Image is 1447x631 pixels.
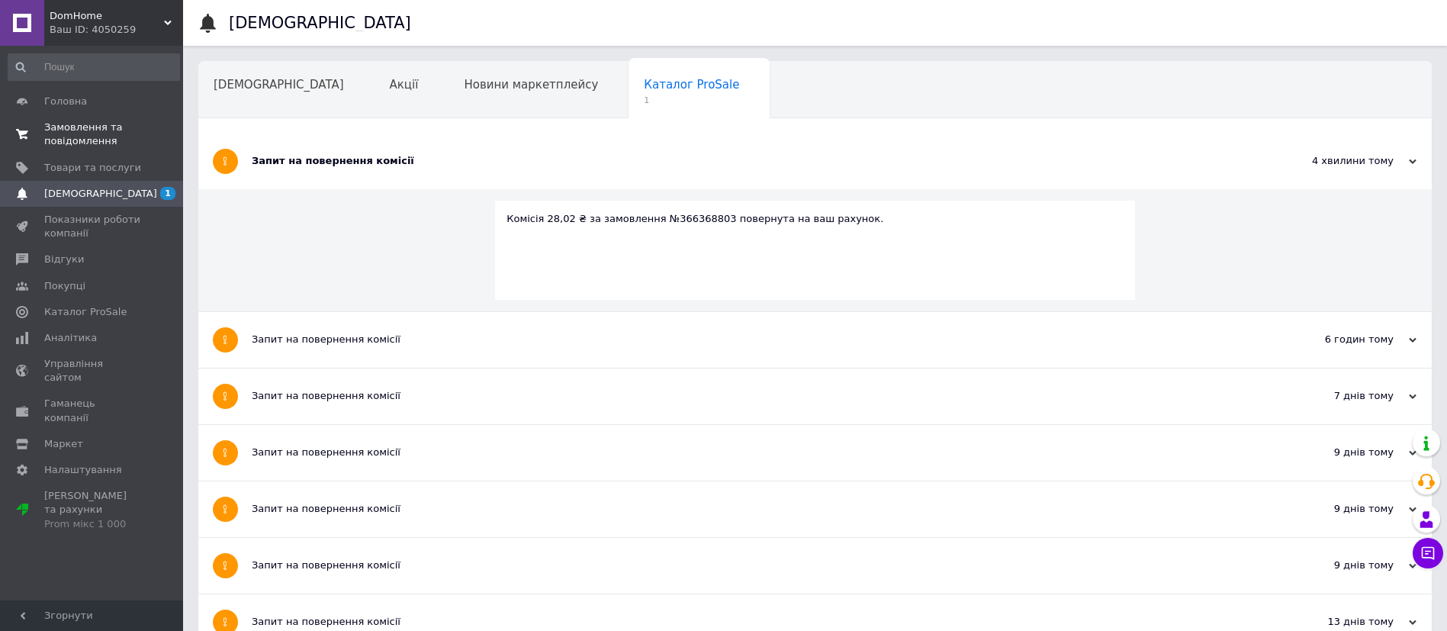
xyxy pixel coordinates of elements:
div: Prom мікс 1 000 [44,517,141,531]
div: 9 днів тому [1264,502,1416,516]
div: 13 днів тому [1264,615,1416,629]
div: Запит на повернення комісії [252,559,1264,572]
div: 7 днів тому [1264,389,1416,403]
div: 6 годин тому [1264,333,1416,346]
button: Чат з покупцем [1413,538,1443,568]
span: Каталог ProSale [644,78,739,92]
span: Новини маркетплейсу [464,78,598,92]
span: Відгуки [44,253,84,266]
div: Запит на повернення комісії [252,333,1264,346]
span: Маркет [44,437,83,451]
input: Пошук [8,53,180,81]
span: Гаманець компанії [44,397,141,424]
div: 9 днів тому [1264,446,1416,459]
div: 9 днів тому [1264,559,1416,572]
div: Комісія 28,02 ₴ за замовлення №366368803 повернута на ваш рахунок. [506,212,1124,226]
span: 1 [160,187,175,200]
span: Товари та послуги [44,161,141,175]
div: 4 хвилини тому [1264,154,1416,168]
span: Акції [390,78,419,92]
h1: [DEMOGRAPHIC_DATA] [229,14,411,32]
div: Запит на повернення комісії [252,446,1264,459]
span: Головна [44,95,87,108]
div: Запит на повернення комісії [252,615,1264,629]
span: [DEMOGRAPHIC_DATA] [44,187,157,201]
div: Ваш ID: 4050259 [50,23,183,37]
span: Покупці [44,279,85,293]
span: Замовлення та повідомлення [44,121,141,148]
span: Аналітика [44,331,97,345]
span: Налаштування [44,463,122,477]
span: Управління сайтом [44,357,141,385]
span: [DEMOGRAPHIC_DATA] [214,78,344,92]
span: 1 [644,95,739,106]
span: Каталог ProSale [44,305,127,319]
div: Запит на повернення комісії [252,389,1264,403]
div: Запит на повернення комісії [252,154,1264,168]
span: [PERSON_NAME] та рахунки [44,489,141,531]
span: Показники роботи компанії [44,213,141,240]
div: Запит на повернення комісії [252,502,1264,516]
span: DomHome [50,9,164,23]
